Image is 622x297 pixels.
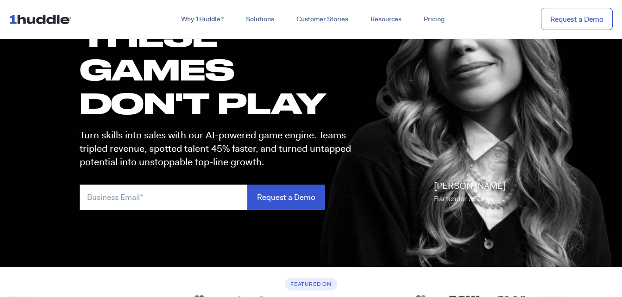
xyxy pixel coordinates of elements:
[285,278,337,291] h6: Featured On
[541,8,613,31] a: Request a Demo
[285,11,359,28] a: Customer Stories
[235,11,285,28] a: Solutions
[80,185,247,210] input: Business Email*
[247,185,325,210] input: Request a Demo
[434,194,495,204] span: Bartender / Server
[359,11,413,28] a: Resources
[80,129,359,169] p: Turn skills into sales with our AI-powered game engine. Teams tripled revenue, spotted talent 45%...
[80,19,359,120] h1: these GAMES DON'T PLAY
[434,179,506,205] p: [PERSON_NAME]
[9,10,75,28] img: ...
[413,11,456,28] a: Pricing
[170,11,235,28] a: Why 1Huddle?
